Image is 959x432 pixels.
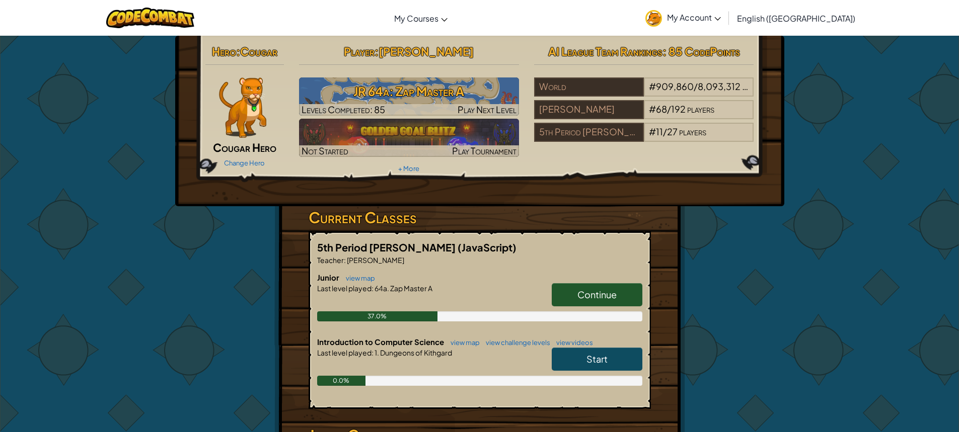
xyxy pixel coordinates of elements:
[663,126,667,137] span: /
[299,119,519,157] img: Golden Goal
[656,103,667,115] span: 68
[649,103,656,115] span: #
[394,13,438,24] span: My Courses
[302,104,385,115] span: Levels Completed: 85
[212,44,236,58] span: Hero
[317,311,437,321] div: 37.0%
[389,5,453,32] a: My Courses
[379,348,452,357] span: Dungeons of Kithgard
[732,5,860,32] a: English ([GEOGRAPHIC_DATA])
[341,274,375,282] a: view map
[344,44,375,58] span: Player
[577,289,617,300] span: Continue
[649,126,656,137] span: #
[534,100,644,119] div: [PERSON_NAME]
[548,44,662,58] span: AI League Team Rankings
[649,80,656,92] span: #
[240,44,277,58] span: Cougar
[662,44,740,58] span: : 85 CodePoints
[374,348,379,357] span: 1.
[299,77,519,116] img: JR 64a: Zap Master A
[656,80,694,92] span: 909,860
[534,77,644,97] div: World
[213,140,276,154] span: Cougar Hero
[317,273,341,282] span: Junior
[317,337,446,347] span: Introduction to Computer Science
[534,123,644,142] div: 5th Period [PERSON_NAME]
[302,145,348,156] span: Not Started
[299,119,519,157] a: Not StartedPlay Tournament
[551,338,593,347] a: view videos
[452,145,517,156] span: Play Tournament
[379,44,474,58] span: [PERSON_NAME]
[389,284,432,293] span: Zap Master A
[372,348,374,357] span: :
[458,241,517,253] span: (JavaScript)
[344,255,346,265] span: :
[458,104,517,115] span: Play Next Level
[534,132,754,144] a: 5th Period [PERSON_NAME]#11/27players
[645,10,662,27] img: avatar
[534,110,754,121] a: [PERSON_NAME]#68/192players
[667,103,671,115] span: /
[398,164,419,172] a: + More
[317,348,372,357] span: Last level played
[671,103,686,115] span: 192
[694,80,698,92] span: /
[698,80,741,92] span: 8,093,312
[737,13,855,24] span: English ([GEOGRAPHIC_DATA])
[317,255,344,265] span: Teacher
[640,2,726,34] a: My Account
[372,284,374,293] span: :
[586,353,608,365] span: Start
[317,284,372,293] span: Last level played
[687,103,714,115] span: players
[481,338,550,347] a: view challenge levels
[299,80,519,103] h3: JR 64a: Zap Master A
[667,126,678,137] span: 27
[679,126,706,137] span: players
[656,126,663,137] span: 11
[317,376,366,386] div: 0.0%
[374,284,389,293] span: 64a.
[317,241,458,253] span: 5th Period [PERSON_NAME]
[299,77,519,116] a: Play Next Level
[219,77,266,138] img: cougar-paper-dolls.png
[224,159,265,167] a: Change Hero
[375,44,379,58] span: :
[346,255,404,265] span: [PERSON_NAME]
[667,12,721,23] span: My Account
[236,44,240,58] span: :
[446,338,480,347] a: view map
[106,8,194,28] img: CodeCombat logo
[309,206,651,229] h3: Current Classes
[534,87,754,99] a: World#909,860/8,093,312players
